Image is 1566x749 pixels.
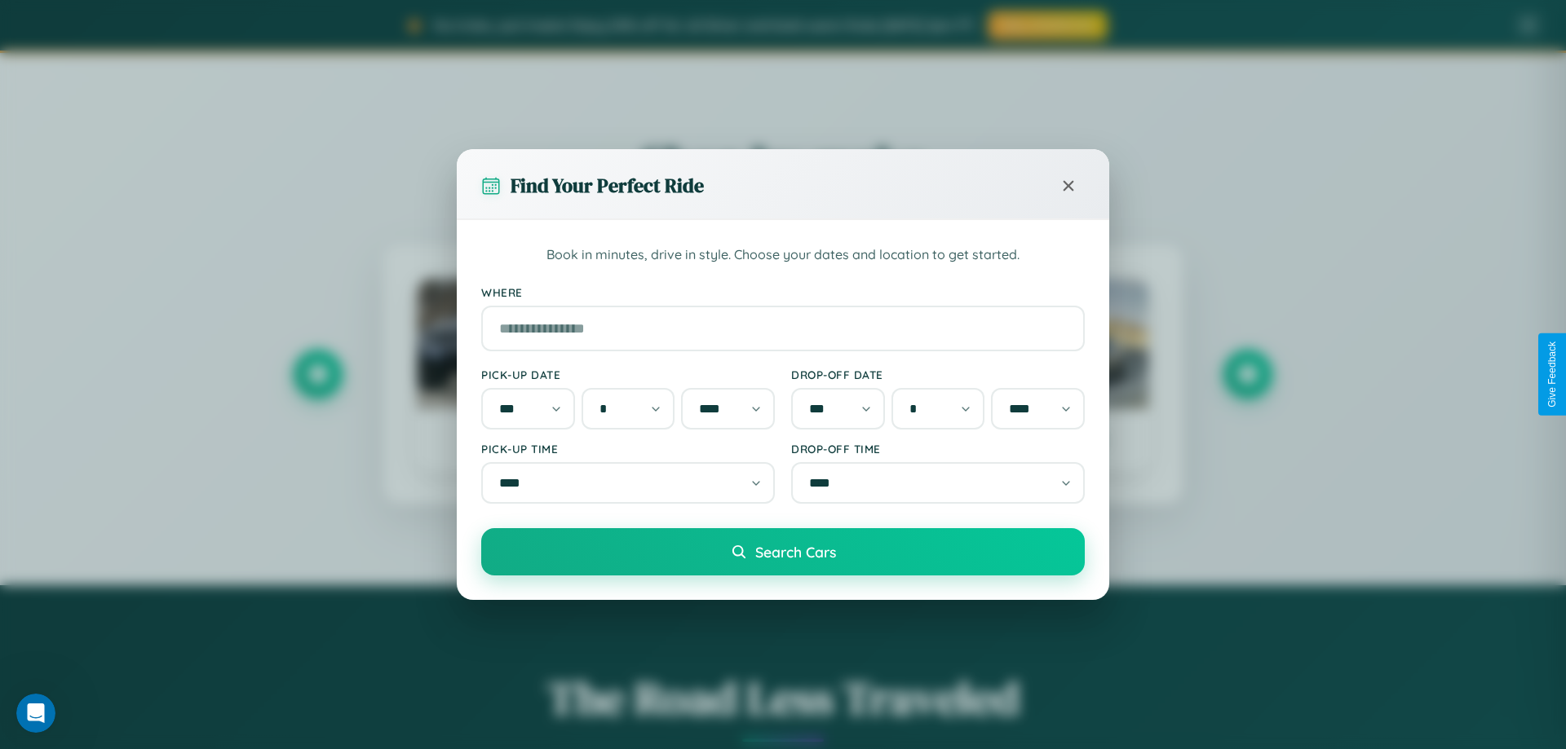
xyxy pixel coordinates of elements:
span: Search Cars [755,543,836,561]
h3: Find Your Perfect Ride [511,172,704,199]
label: Pick-up Date [481,368,775,381]
label: Where [481,285,1085,299]
label: Drop-off Date [791,368,1085,381]
p: Book in minutes, drive in style. Choose your dates and location to get started. [481,245,1085,266]
label: Drop-off Time [791,442,1085,456]
label: Pick-up Time [481,442,775,456]
button: Search Cars [481,528,1085,575]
